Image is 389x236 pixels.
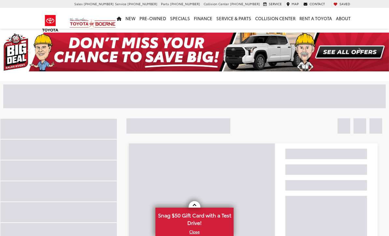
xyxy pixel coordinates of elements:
a: New [123,8,137,29]
a: Map [285,2,300,6]
span: [PHONE_NUMBER] [230,1,260,6]
a: Pre-Owned [137,8,168,29]
span: Parts [161,1,169,6]
img: Vic Vaughan Toyota of Boerne [69,18,116,29]
span: [PHONE_NUMBER] [84,1,114,6]
a: Specials [168,8,192,29]
span: Snag $50 Gift Card with a Test Drive! [156,208,233,228]
a: Service [262,2,283,6]
a: My Saved Vehicles [332,2,352,6]
a: Contact [302,2,326,6]
a: Collision Center [253,8,297,29]
span: Service [269,1,282,6]
span: Service [115,1,126,6]
span: Map [292,1,299,6]
span: [PHONE_NUMBER] [170,1,200,6]
span: Collision Center [204,1,229,6]
a: About [334,8,353,29]
span: Saved [339,1,350,6]
a: Home [115,8,123,29]
a: Finance [192,8,214,29]
a: Service & Parts: Opens in a new tab [214,8,253,29]
a: Rent a Toyota [297,8,334,29]
span: Sales [74,1,83,6]
span: Contact [310,1,325,6]
span: [PHONE_NUMBER] [127,1,157,6]
img: Toyota [38,13,63,34]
